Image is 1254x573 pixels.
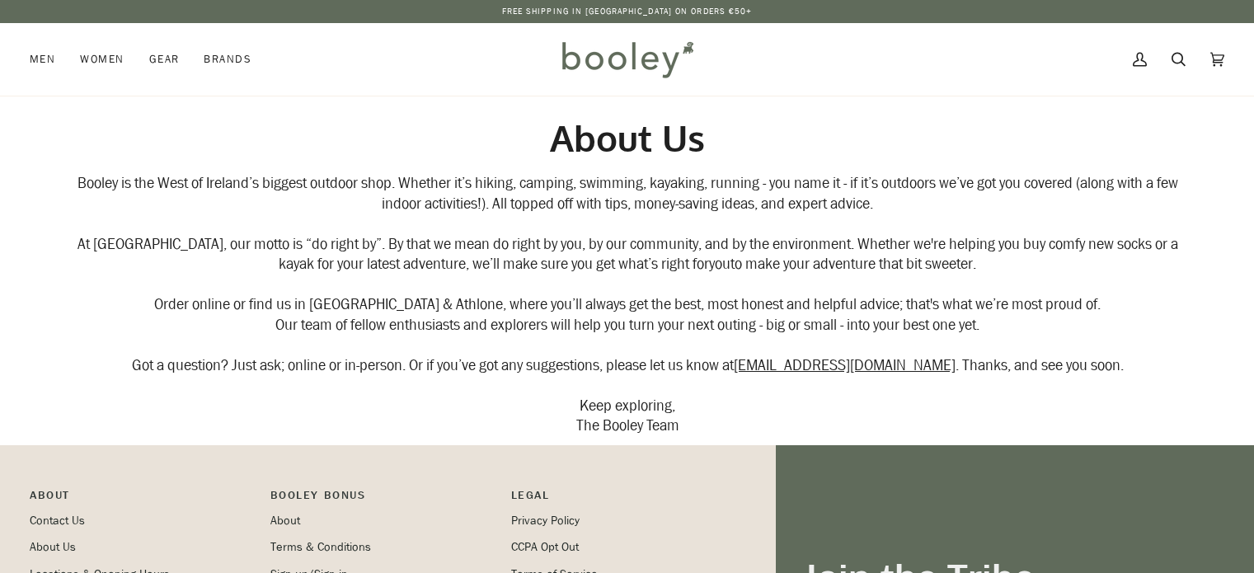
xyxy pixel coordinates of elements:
[575,416,679,436] span: The Booley Team
[131,355,733,375] span: Got a question? Just ask; online or in-person. Or if you’ve got any suggestions, please let us kn...
[149,51,180,68] span: Gear
[68,23,136,96] a: Women
[511,486,735,512] p: Pipeline_Footer Sub
[502,5,753,18] p: Free Shipping in [GEOGRAPHIC_DATA] on Orders €50+
[733,355,955,375] a: [EMAIL_ADDRESS][DOMAIN_NAME]
[30,486,254,512] p: Pipeline_Footer Main
[30,539,76,555] a: About Us
[137,23,192,96] a: Gear
[580,395,675,416] span: Keep exploring,
[275,314,979,335] span: Our team of fellow enthusiasts and explorers will help you turn your next outing - big or small -...
[270,539,371,555] a: Terms & Conditions
[30,513,85,528] a: Contact Us
[191,23,264,96] a: Brands
[59,115,1195,161] h2: About Us
[511,539,579,555] a: CCPA Opt Out
[270,513,300,528] a: About
[555,35,699,83] img: Booley
[77,233,1177,275] span: At [GEOGRAPHIC_DATA], our motto is “do right by”. By that we mean do right by you, by our communi...
[709,254,730,275] span: you
[30,23,68,96] a: Men
[154,294,1101,315] span: Order online or find us in [GEOGRAPHIC_DATA] & Athlone, where you’ll always get the best, most ho...
[730,254,976,275] span: to make your adventure that bit sweeter.
[270,486,495,512] p: Booley Bonus
[77,173,1177,214] span: Booley is the West of Ireland’s biggest outdoor shop. Whether it’s hiking, camping, swimming, kay...
[511,513,580,528] a: Privacy Policy
[955,355,1123,375] span: . Thanks, and see you soon.
[30,51,55,68] span: Men
[204,51,251,68] span: Brands
[80,51,124,68] span: Women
